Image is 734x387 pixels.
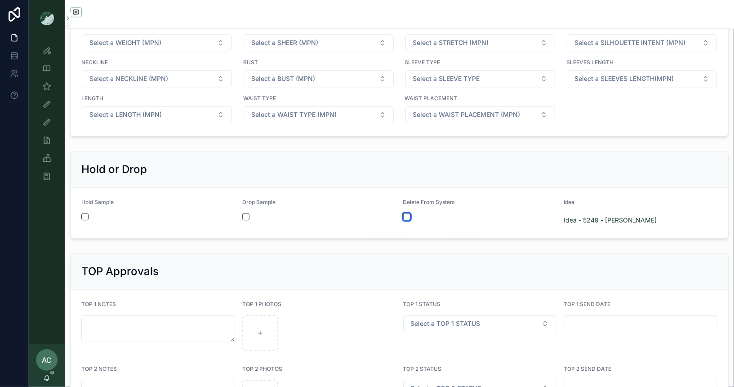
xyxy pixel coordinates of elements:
span: TOP 1 SEND DATE [564,301,610,307]
span: AC [42,355,52,365]
h2: Hold or Drop [81,162,147,177]
span: Select a TOP 1 STATUS [411,319,480,328]
span: TOP 1 PHOTOS [242,301,281,307]
span: TOP 2 PHOTOS [242,365,282,372]
button: Select Button [403,315,557,332]
span: Select a WAIST PLACEMENT (MPN) [413,110,520,119]
span: Select a LENGTH (MPN) [89,110,162,119]
span: Delete From System [403,199,455,205]
span: WAIST TYPE [243,95,394,102]
a: Idea - 5249 - [PERSON_NAME] [564,216,657,225]
span: TOP 1 STATUS [403,301,441,307]
span: NECKLINE [81,59,232,66]
span: Select a SLEEVE TYPE [413,74,480,83]
span: Drop Sample [242,199,276,205]
span: BUST [243,59,394,66]
span: Select a BUST (MPN) [251,74,315,83]
span: Select a NECKLINE (MPN) [89,74,168,83]
span: Select a SLEEVES LENGTH(MPN) [574,74,674,83]
span: Select a SHEER (MPN) [251,38,318,47]
button: Select Button [567,70,717,87]
span: TOP 2 SEND DATE [564,365,611,372]
span: TOP 2 STATUS [403,365,442,372]
span: Idea [564,199,574,205]
span: Select a WEIGHT (MPN) [89,38,161,47]
span: Hold Sample [81,199,114,205]
span: LENGTH [81,95,232,102]
span: TOP 2 NOTES [81,365,117,372]
button: Select Button [82,34,232,51]
button: Select Button [244,34,394,51]
button: Select Button [82,106,232,123]
button: Select Button [82,70,232,87]
span: SLEEVES LENGTH [566,59,717,66]
button: Select Button [244,106,394,123]
button: Select Button [405,106,556,123]
span: WAIST PLACEMENT [405,95,556,102]
span: TOP 1 NOTES [81,301,116,307]
h2: TOP Approvals [81,264,159,279]
div: scrollable content [29,36,65,196]
button: Select Button [567,34,717,51]
button: Select Button [244,70,394,87]
button: Select Button [405,34,556,51]
span: SLEEVE TYPE [405,59,556,66]
span: Select a STRETCH (MPN) [413,38,489,47]
button: Select Button [405,70,556,87]
span: Select a WAIST TYPE (MPN) [251,110,337,119]
img: App logo [40,11,54,25]
span: Select a SILHOUETTE INTENT (MPN) [574,38,685,47]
